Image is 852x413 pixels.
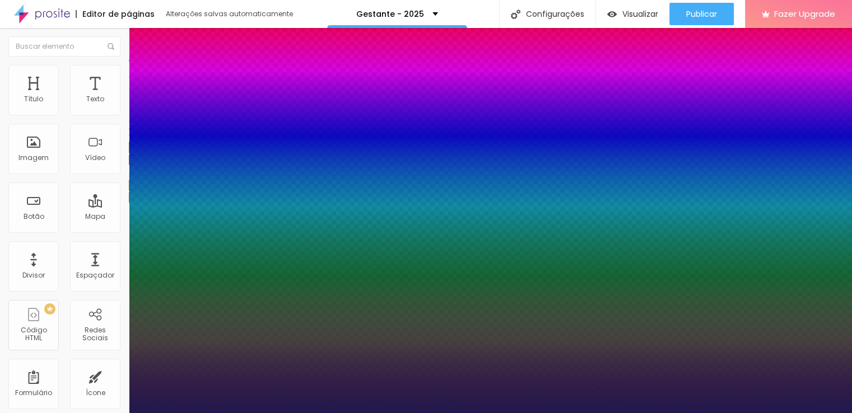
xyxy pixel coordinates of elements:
[8,36,120,57] input: Buscar elemento
[774,9,835,18] span: Fazer Upgrade
[18,154,49,162] div: Imagem
[22,271,45,279] div: Divisor
[11,326,55,342] div: Código HTML
[73,326,117,342] div: Redes Sociais
[108,43,114,50] img: Icone
[85,154,105,162] div: Vídeo
[607,10,617,19] img: view-1.svg
[596,3,669,25] button: Visualizar
[24,95,43,103] div: Título
[76,271,114,279] div: Espaçador
[622,10,658,18] span: Visualizar
[166,11,295,17] div: Alterações salvas automaticamente
[86,389,105,397] div: Ícone
[356,10,424,18] p: Gestante - 2025
[86,95,104,103] div: Texto
[85,213,105,220] div: Mapa
[511,10,520,19] img: Icone
[24,213,44,220] div: Botão
[76,10,155,18] div: Editor de páginas
[669,3,734,25] button: Publicar
[15,389,52,397] div: Formulário
[686,10,717,18] span: Publicar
